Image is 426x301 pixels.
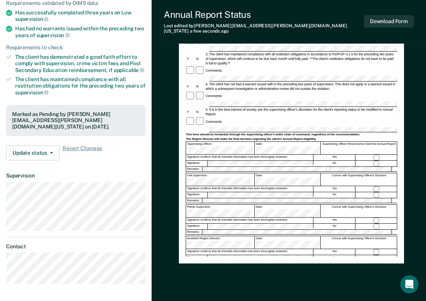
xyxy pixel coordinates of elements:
[164,9,364,20] div: Annual Report Status
[15,54,146,73] div: The client has demonstrated a good faith effort to comply with supervision, crime victim fees and...
[186,155,313,160] div: Signature confirms that all checklist information has been thoroughly reviewed.
[195,110,205,114] div: N
[314,155,356,160] div: Yes
[12,111,139,130] div: Marked as Pending by [PERSON_NAME][EMAIL_ADDRESS][PERSON_NAME][DOMAIN_NAME][US_STATE] on [DATE].
[186,142,254,154] div: Supervising Officer:
[186,192,208,198] div: Signature:
[255,173,321,186] div: Date:
[321,173,397,186] div: Concur with Supervising Officer's Decision
[400,275,418,293] div: Open Intercom Messenger
[314,218,356,223] div: Yes
[314,186,356,192] div: Yes
[63,145,102,160] span: Revert Changes
[186,255,208,261] div: Signature:
[205,119,223,124] div: Comments:
[205,68,223,73] div: Comments:
[6,243,146,250] dt: Contact
[255,205,321,217] div: Date:
[186,56,195,61] div: Y
[205,82,397,91] div: 4. The client has not had a warrant issued with in the preceding two years of supervision. This d...
[15,9,146,22] div: Has successfully completed three years on Low
[186,133,397,136] div: This form should be forwarded through the supervising officer's entire chain of command, regardle...
[15,89,49,96] span: supervision
[321,142,397,154] div: Supervising Officer Recommend Client for Annual Report
[15,76,146,96] div: The client has maintained compliance with all restitution obligations for the preceding two years of
[255,236,321,249] div: Date:
[205,52,397,66] div: 3. The client has maintained compliance with all restitution obligations in accordance to PD/POP-...
[186,137,397,141] div: The Region Director will make the final decision regarding the client's Annual Report eligibility
[186,205,254,217] div: Parole Supervisor:
[195,84,205,89] div: N
[186,84,195,89] div: Y
[36,32,70,38] span: supervision
[186,230,202,234] div: Remarks:
[186,110,195,114] div: Y
[6,145,60,160] button: Update status
[314,249,356,255] div: Yes
[205,107,397,116] div: 5. It is in the best interest of society, per the supervising officer's discretion for the client...
[364,15,414,28] button: Download Form
[186,236,254,249] div: Assistant Region Director:
[186,224,208,229] div: Signature:
[321,205,397,217] div: Concur with Supervising Officer's Decision
[195,56,205,61] div: N
[186,161,208,166] div: Signature:
[186,173,254,186] div: Unit Supervisor:
[314,161,356,166] div: No
[186,167,202,171] div: Remarks:
[205,94,223,98] div: Comments:
[114,67,144,73] span: applicable
[186,218,313,223] div: Signature confirms that all checklist information has been thoroughly reviewed.
[186,186,313,192] div: Signature confirms that all checklist information has been thoroughly reviewed.
[15,25,146,38] div: Has had no warrants issued within the preceding two years of
[314,255,356,261] div: No
[255,142,321,154] div: Date:
[190,28,229,34] span: a few seconds ago
[314,192,356,198] div: No
[6,172,146,179] dt: Supervision
[321,236,397,249] div: Concur with Supervising Officer's Decision
[186,198,202,203] div: Remarks:
[164,23,364,34] div: Last edited by [PERSON_NAME][EMAIL_ADDRESS][PERSON_NAME][DOMAIN_NAME][US_STATE]
[314,224,356,229] div: No
[15,16,49,22] span: supervision
[186,249,313,255] div: Signature confirms that all checklist information has been thoroughly reviewed.
[6,44,146,51] div: Requirements to check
